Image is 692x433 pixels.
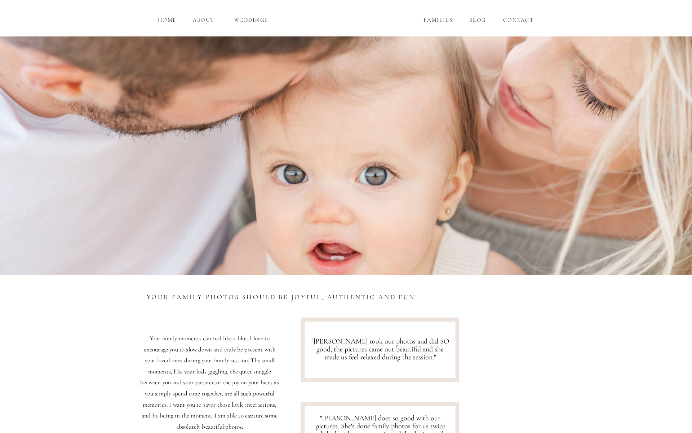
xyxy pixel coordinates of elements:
a: About [191,16,216,24]
a: Families [422,16,454,24]
a: Weddings [230,16,272,24]
h1: Your family photos should be joyful, authentic and fun! [139,293,425,307]
a: home [157,16,177,24]
a: Contact [501,16,536,24]
p: "[PERSON_NAME] took our photos and did SO good, the pictures came out beautiful and she made us f... [311,337,449,362]
a: Blog [468,16,488,24]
